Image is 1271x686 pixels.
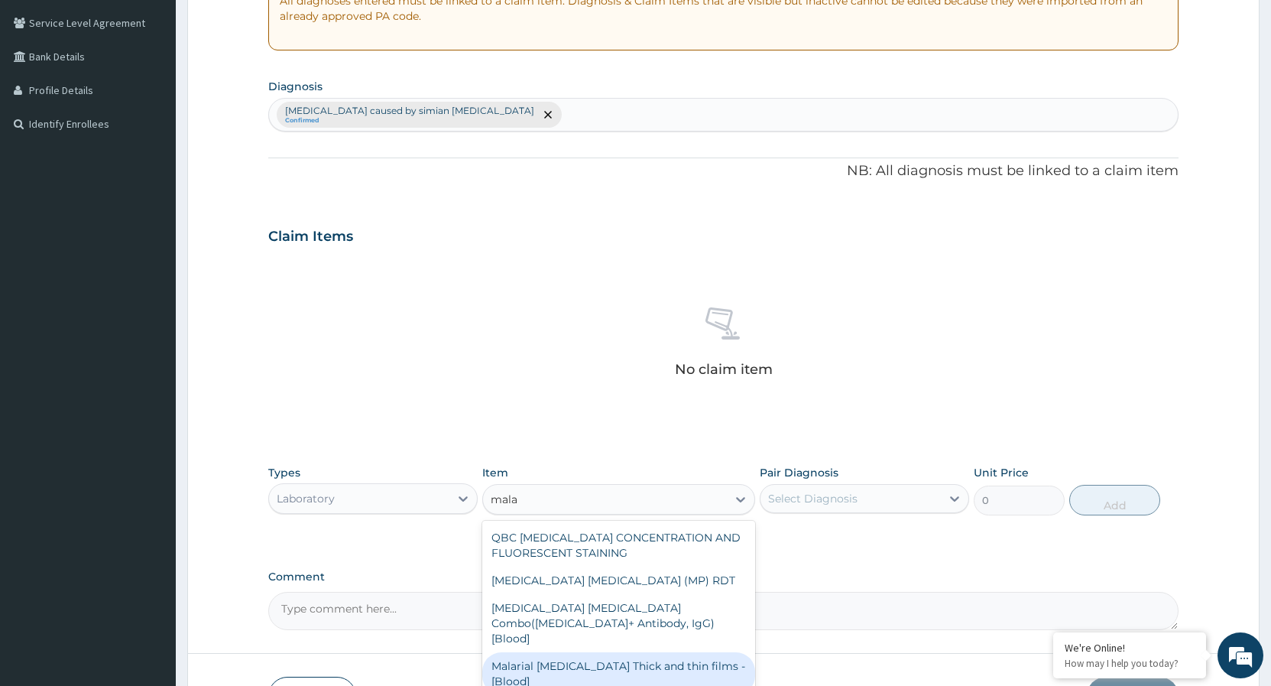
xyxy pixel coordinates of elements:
label: Diagnosis [268,79,323,94]
div: Select Diagnosis [768,491,858,506]
img: d_794563401_company_1708531726252_794563401 [28,76,62,115]
p: [MEDICAL_DATA] caused by simian [MEDICAL_DATA] [285,105,534,117]
div: [MEDICAL_DATA] [MEDICAL_DATA] Combo([MEDICAL_DATA]+ Antibody, IgG) [Blood] [482,594,755,652]
small: Confirmed [285,117,534,125]
p: NB: All diagnosis must be linked to a claim item [268,161,1179,181]
label: Unit Price [974,465,1029,480]
div: Chat with us now [79,86,257,106]
span: remove selection option [541,108,555,122]
label: Comment [268,571,1179,584]
span: We're online! [89,193,211,347]
div: QBC [MEDICAL_DATA] CONCENTRATION AND FLUORESCENT STAINING [482,524,755,567]
div: Minimize live chat window [251,8,287,44]
label: Item [482,465,508,480]
div: [MEDICAL_DATA] [MEDICAL_DATA] (MP) RDT [482,567,755,594]
div: We're Online! [1065,641,1195,655]
p: No claim item [675,362,773,377]
p: How may I help you today? [1065,657,1195,670]
button: Add [1069,485,1160,515]
label: Types [268,467,300,480]
div: Laboratory [277,491,335,506]
textarea: Type your message and hit 'Enter' [8,418,291,471]
h3: Claim Items [268,229,353,245]
label: Pair Diagnosis [760,465,838,480]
